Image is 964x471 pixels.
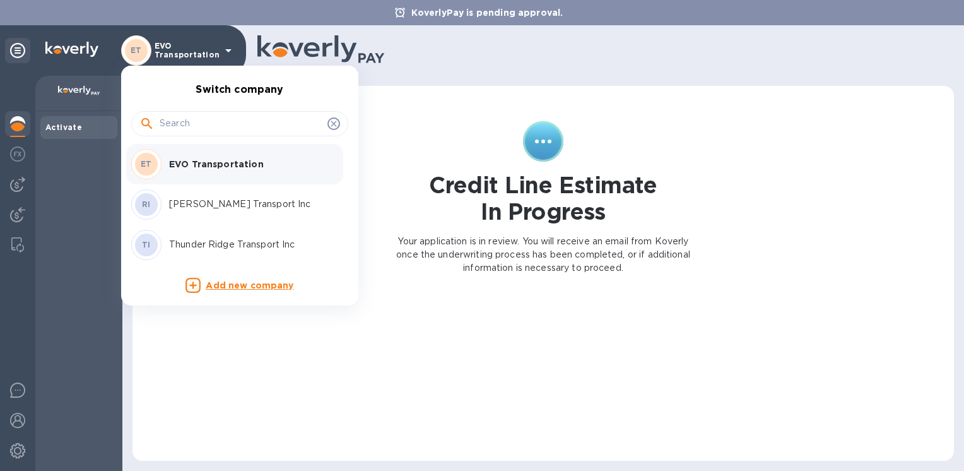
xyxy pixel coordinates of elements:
p: [PERSON_NAME] Transport Inc [169,198,328,211]
b: ET [141,159,152,169]
b: TI [142,240,151,249]
b: RI [142,200,151,209]
p: Add new company [206,279,293,293]
p: EVO Transportation [169,158,328,170]
p: Thunder Ridge Transport Inc [169,238,328,251]
input: Search [160,114,322,133]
